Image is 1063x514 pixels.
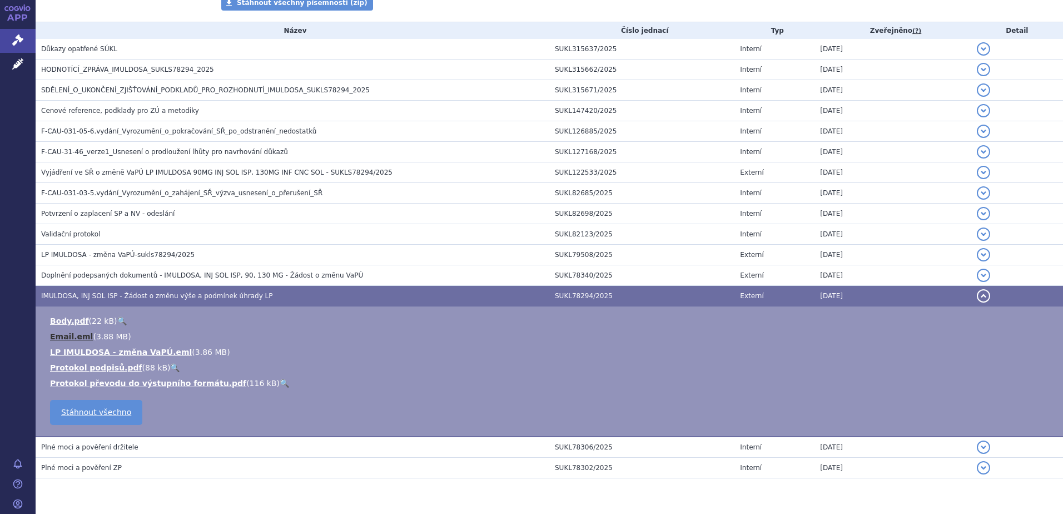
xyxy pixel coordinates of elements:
span: Cenové reference, podklady pro ZÚ a metodiky [41,107,199,115]
td: [DATE] [814,458,971,478]
span: Externí [740,271,763,279]
a: Body.pdf [50,317,89,325]
a: Protokol převodu do výstupního formátu.pdf [50,379,246,388]
span: Interní [740,230,762,238]
td: SUKL82123/2025 [549,224,734,245]
span: Externí [740,292,763,300]
a: LP IMULDOSA - změna VaPÚ.eml [50,348,192,357]
button: detail [977,104,990,117]
span: Interní [740,210,762,218]
span: F-CAU-031-05-6.vydání_Vyrozumění_o_pokračování_SŘ_po_odstranění_nedostatků [41,127,316,135]
abbr: (?) [912,27,921,35]
td: [DATE] [814,437,971,458]
span: Interní [740,86,762,94]
th: Číslo jednací [549,22,734,39]
span: Externí [740,169,763,176]
span: Interní [740,189,762,197]
td: SUKL78306/2025 [549,437,734,458]
span: Interní [740,464,762,472]
td: SUKL82685/2025 [549,183,734,204]
span: HODNOTÍCÍ_ZPRÁVA_IMULDOSA_SUKLS78294_2025 [41,66,214,73]
td: [DATE] [814,142,971,162]
span: Interní [740,107,762,115]
td: [DATE] [814,39,971,60]
button: detail [977,269,990,282]
button: detail [977,166,990,179]
span: 3.88 MB [96,332,128,341]
button: detail [977,145,990,159]
td: SUKL122533/2025 [549,162,734,183]
th: Detail [971,22,1063,39]
td: SUKL147420/2025 [549,101,734,121]
button: detail [977,186,990,200]
span: 22 kB [92,317,114,325]
td: [DATE] [814,121,971,142]
span: Doplnění podepsaných dokumentů - IMULDOSA, INJ SOL ISP, 90, 130 MG - Žádost o změnu VaPÚ [41,271,363,279]
td: [DATE] [814,101,971,121]
td: SUKL78302/2025 [549,458,734,478]
td: [DATE] [814,60,971,80]
span: F-CAU-031-03-5.vydání_Vyrozumění_o_zahájení_SŘ_výzva_usnesení_o_přerušení_SŘ [41,189,322,197]
span: Externí [740,251,763,259]
span: SDĚLENÍ_O_UKONČENÍ_ZJIŠŤOVÁNÍ_PODKLADŮ_PRO_ROZHODNUTÍ_IMULDOSA_SUKLS78294_2025 [41,86,370,94]
span: F-CAU-31-46_verze1_Usnesení o prodloužení lhůty pro navrhování důkazů [41,148,288,156]
td: [DATE] [814,286,971,307]
td: [DATE] [814,245,971,265]
th: Zveřejněno [814,22,971,39]
span: Potvrzení o zaplacení SP a NV - odeslání [41,210,175,218]
td: [DATE] [814,80,971,101]
td: [DATE] [814,265,971,286]
td: SUKL79508/2025 [549,245,734,265]
span: Validační protokol [41,230,101,238]
span: 88 kB [145,363,167,372]
span: Interní [740,45,762,53]
span: Interní [740,127,762,135]
li: ( ) [50,315,1052,327]
a: Stáhnout všechno [50,400,142,425]
button: detail [977,42,990,56]
td: SUKL315662/2025 [549,60,734,80]
span: Plné moci a pověření ZP [41,464,122,472]
td: SUKL315671/2025 [549,80,734,101]
span: Interní [740,443,762,451]
td: SUKL127168/2025 [549,142,734,162]
span: Vyjádření ve SŘ o změně VaPÚ LP IMULDOSA 90MG INJ SOL ISP, 130MG INF CNC SOL - SUKLS78294/2025 [41,169,393,176]
td: [DATE] [814,183,971,204]
td: [DATE] [814,224,971,245]
td: [DATE] [814,204,971,224]
li: ( ) [50,347,1052,358]
a: Protokol podpisů.pdf [50,363,142,372]
a: 🔍 [170,363,180,372]
a: 🔍 [117,317,127,325]
button: detail [977,207,990,220]
span: 3.86 MB [195,348,227,357]
li: ( ) [50,362,1052,373]
button: detail [977,63,990,76]
button: detail [977,248,990,261]
button: detail [977,461,990,475]
span: 116 kB [250,379,277,388]
td: SUKL126885/2025 [549,121,734,142]
th: Typ [734,22,814,39]
a: Email.eml [50,332,93,341]
li: ( ) [50,378,1052,389]
td: SUKL78294/2025 [549,286,734,307]
span: Interní [740,148,762,156]
a: 🔍 [280,379,289,388]
li: ( ) [50,331,1052,342]
button: detail [977,125,990,138]
button: detail [977,441,990,454]
span: Důkazy opatřené SÚKL [41,45,117,53]
button: detail [977,83,990,97]
th: Název [36,22,549,39]
button: detail [977,228,990,241]
span: IMULDOSA, INJ SOL ISP - Žádost o změnu výše a podmínek úhrady LP [41,292,273,300]
td: SUKL78340/2025 [549,265,734,286]
span: Plné moci a pověření držitele [41,443,138,451]
button: detail [977,289,990,303]
span: Interní [740,66,762,73]
td: SUKL315637/2025 [549,39,734,60]
td: [DATE] [814,162,971,183]
span: LP IMULDOSA - změna VaPÚ-sukls78294/2025 [41,251,195,259]
td: SUKL82698/2025 [549,204,734,224]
